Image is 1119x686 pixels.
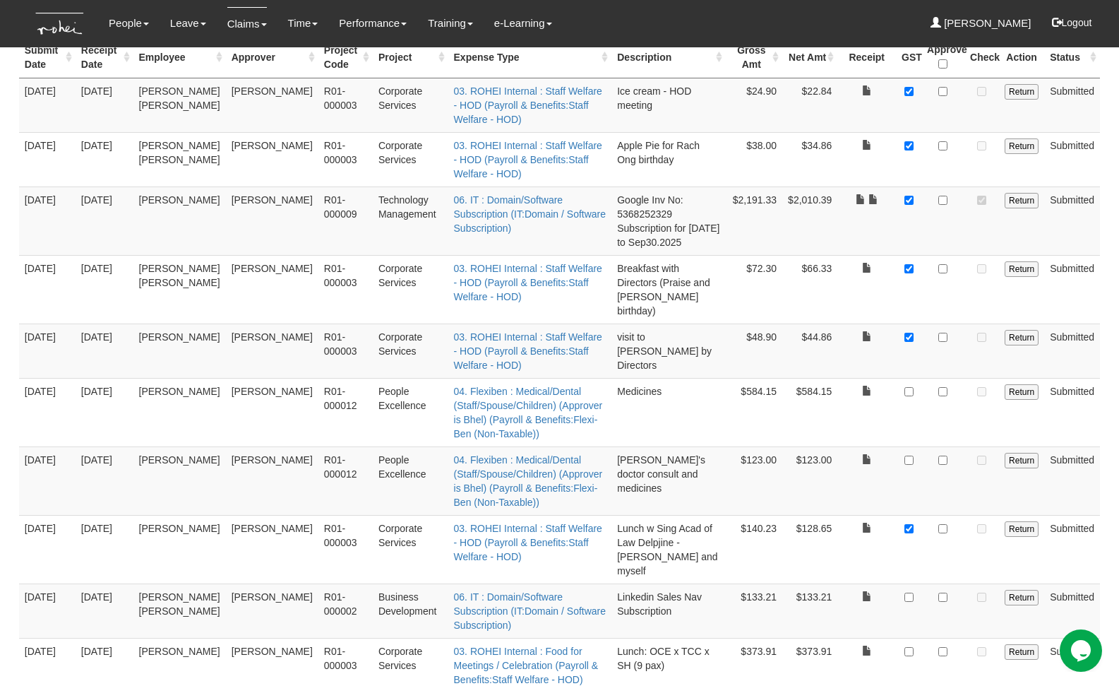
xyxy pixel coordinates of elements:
[339,7,407,40] a: Performance
[19,255,76,324] td: [DATE]
[726,78,782,132] td: $24.90
[1044,378,1100,447] td: Submitted
[226,255,318,324] td: [PERSON_NAME]
[288,7,318,40] a: Time
[726,255,782,324] td: $72.30
[837,37,896,78] th: Receipt
[454,194,606,234] a: 06. IT : Domain/Software Subscription (IT:Domain / Software Subscription)
[133,132,226,187] td: [PERSON_NAME] [PERSON_NAME]
[19,515,76,584] td: [DATE]
[19,187,76,255] td: [DATE]
[1005,330,1039,345] input: Return
[1044,255,1100,324] td: Submitted
[454,85,602,125] a: 03. ROHEI Internal : Staff Welfare - HOD (Payroll & Benefits:Staff Welfare - HOD)
[726,447,782,515] td: $123.00
[318,447,373,515] td: R01-000012
[1005,453,1039,468] input: Return
[428,7,473,40] a: Training
[19,324,76,378] td: [DATE]
[318,324,373,378] td: R01-000003
[1005,644,1039,660] input: Return
[611,132,726,187] td: Apple Pie for Rach Ong birthday
[611,187,726,255] td: Google Inv No: 5368252329 Subscription for [DATE] to Sep30.2025
[226,324,318,378] td: [PERSON_NAME]
[226,37,318,78] th: Approver : activate to sort column ascending
[1044,37,1100,78] th: Status : activate to sort column ascending
[726,515,782,584] td: $140.23
[226,78,318,132] td: [PERSON_NAME]
[782,132,837,187] td: $34.86
[373,187,448,255] td: Technology Management
[318,37,373,78] th: Project Code : activate to sort column ascending
[76,132,133,187] td: [DATE]
[1005,193,1039,208] input: Return
[133,37,226,78] th: Employee : activate to sort column ascending
[226,515,318,584] td: [PERSON_NAME]
[133,447,226,515] td: [PERSON_NAME]
[76,378,133,447] td: [DATE]
[454,331,602,371] a: 03. ROHEI Internal : Staff Welfare - HOD (Payroll & Benefits:Staff Welfare - HOD)
[782,378,837,447] td: $584.15
[19,132,76,187] td: [DATE]
[611,37,726,78] th: Description : activate to sort column ascending
[318,132,373,187] td: R01-000003
[726,187,782,255] td: $2,191.33
[373,78,448,132] td: Corporate Services
[611,78,726,132] td: Ice cream - HOD meeting
[76,447,133,515] td: [DATE]
[454,140,602,179] a: 03. ROHEI Internal : Staff Welfare - HOD (Payroll & Benefits:Staff Welfare - HOD)
[782,584,837,638] td: $133.21
[1005,384,1039,400] input: Return
[1044,584,1100,638] td: Submitted
[76,78,133,132] td: [DATE]
[454,523,602,562] a: 03. ROHEI Internal : Staff Welfare - HOD (Payroll & Benefits:Staff Welfare - HOD)
[373,447,448,515] td: People Excellence
[454,454,603,508] a: 04. Flexiben : Medical/Dental (Staff/Spouse/Children) (Approver is Bhel) (Payroll & Benefits:Flex...
[1044,187,1100,255] td: Submitted
[611,324,726,378] td: visit to [PERSON_NAME] by Directors
[373,324,448,378] td: Corporate Services
[76,255,133,324] td: [DATE]
[373,255,448,324] td: Corporate Services
[448,37,612,78] th: Expense Type : activate to sort column ascending
[226,187,318,255] td: [PERSON_NAME]
[611,255,726,324] td: Breakfast with Directors (Praise and [PERSON_NAME] birthday)
[1044,515,1100,584] td: Submitted
[999,37,1044,78] th: Action
[19,378,76,447] td: [DATE]
[133,187,226,255] td: [PERSON_NAME]
[1044,132,1100,187] td: Submitted
[782,187,837,255] td: $2,010.39
[76,515,133,584] td: [DATE]
[133,515,226,584] td: [PERSON_NAME]
[1044,447,1100,515] td: Submitted
[373,515,448,584] td: Corporate Services
[1005,590,1039,605] input: Return
[726,37,782,78] th: Gross Amt : activate to sort column ascending
[782,37,837,78] th: Net Amt : activate to sort column ascending
[76,187,133,255] td: [DATE]
[227,7,267,40] a: Claims
[454,263,602,302] a: 03. ROHEI Internal : Staff Welfare - HOD (Payroll & Benefits:Staff Welfare - HOD)
[373,132,448,187] td: Corporate Services
[1005,138,1039,154] input: Return
[76,584,133,638] td: [DATE]
[226,378,318,447] td: [PERSON_NAME]
[76,324,133,378] td: [DATE]
[611,584,726,638] td: Linkedin Sales Nav Subscription
[19,37,76,78] th: Submit Date : activate to sort column ascending
[726,378,782,447] td: $584.15
[133,255,226,324] td: [PERSON_NAME] [PERSON_NAME]
[494,7,552,40] a: e-Learning
[1005,84,1039,100] input: Return
[133,78,226,132] td: [PERSON_NAME] [PERSON_NAME]
[611,515,726,584] td: Lunch w Sing Acad of Law Delpjine - [PERSON_NAME] and myself
[318,584,373,638] td: R01-000002
[1005,261,1039,277] input: Return
[964,37,999,78] th: Check
[226,584,318,638] td: [PERSON_NAME]
[133,378,226,447] td: [PERSON_NAME]
[373,37,448,78] th: Project : activate to sort column ascending
[726,584,782,638] td: $133.21
[19,78,76,132] td: [DATE]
